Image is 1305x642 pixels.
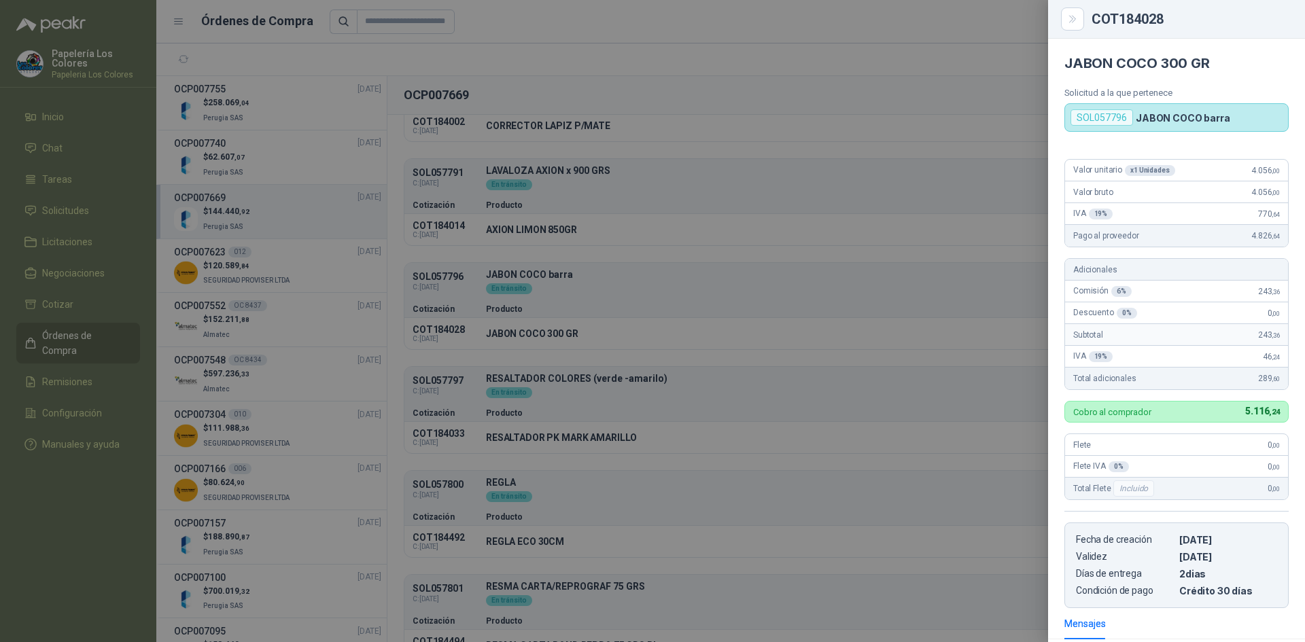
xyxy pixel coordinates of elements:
[1272,310,1280,317] span: ,00
[1268,462,1280,471] span: 0
[1076,568,1174,579] p: Días de entrega
[1268,308,1280,318] span: 0
[1064,88,1289,98] p: Solicitud a la que pertenece
[1089,209,1113,219] div: 19 %
[1272,375,1280,382] span: ,60
[1272,485,1280,493] span: ,00
[1272,353,1280,361] span: ,24
[1073,165,1175,176] span: Valor unitario
[1073,480,1157,497] span: Total Flete
[1064,616,1106,631] div: Mensajes
[1251,188,1280,197] span: 4.056
[1065,368,1288,389] div: Total adicionales
[1073,231,1139,240] span: Pago al proveedor
[1251,231,1280,240] span: 4.826
[1136,112,1230,124] p: JABON COCO barra
[1113,480,1154,497] div: Incluido
[1076,585,1174,596] p: Condición de pago
[1073,286,1132,297] span: Comisión
[1071,109,1133,126] div: SOL057796
[1179,585,1277,596] p: Crédito 30 días
[1179,568,1277,579] p: 2 dias
[1073,330,1103,340] span: Subtotal
[1125,165,1175,176] div: x 1 Unidades
[1092,12,1289,26] div: COT184028
[1272,167,1280,175] span: ,00
[1089,351,1113,362] div: 19 %
[1268,484,1280,493] span: 0
[1073,351,1113,362] span: IVA
[1111,286,1132,297] div: 6 %
[1076,551,1174,563] p: Validez
[1073,461,1129,472] span: Flete IVA
[1258,374,1280,383] span: 289
[1269,408,1280,416] span: ,24
[1073,440,1091,450] span: Flete
[1272,189,1280,196] span: ,00
[1117,308,1137,319] div: 0 %
[1179,551,1277,563] p: [DATE]
[1258,287,1280,296] span: 243
[1073,408,1151,416] p: Cobro al comprador
[1073,209,1113,219] span: IVA
[1272,463,1280,471] span: ,00
[1076,534,1174,546] p: Fecha de creación
[1272,442,1280,449] span: ,00
[1268,440,1280,450] span: 0
[1272,288,1280,296] span: ,36
[1245,406,1280,416] span: 5.116
[1073,308,1137,319] span: Descuento
[1073,188,1113,197] span: Valor bruto
[1272,332,1280,339] span: ,36
[1251,166,1280,175] span: 4.056
[1258,209,1280,219] span: 770
[1064,11,1081,27] button: Close
[1109,461,1129,472] div: 0 %
[1272,232,1280,240] span: ,64
[1263,352,1280,361] span: 46
[1272,211,1280,218] span: ,64
[1065,259,1288,281] div: Adicionales
[1258,330,1280,340] span: 243
[1179,534,1277,546] p: [DATE]
[1064,55,1289,71] h4: JABON COCO 300 GR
